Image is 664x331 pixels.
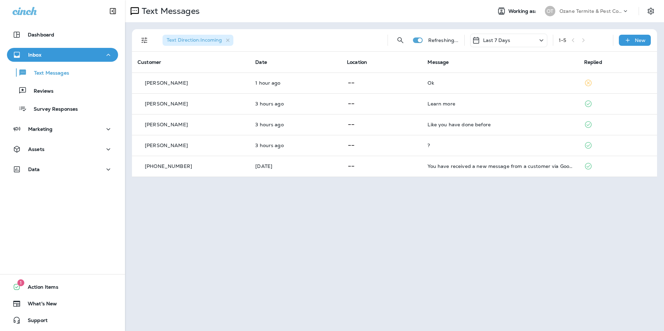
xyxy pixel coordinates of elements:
[145,122,188,127] p: [PERSON_NAME]
[28,146,44,152] p: Assets
[559,37,566,43] div: 1 - 5
[428,163,573,169] div: You have received a new message from a customer via Google Local Services Ads. Customer Name: , S...
[167,37,222,43] span: Text Direction : Incoming
[7,48,118,62] button: Inbox
[21,301,57,309] span: What's New
[428,59,449,65] span: Message
[21,317,48,326] span: Support
[17,279,24,286] span: 1
[7,313,118,327] button: Support
[28,32,54,37] p: Dashboard
[255,163,336,169] p: Sep 5, 2025 02:00 PM
[27,106,78,113] p: Survey Responses
[645,5,657,17] button: Settings
[28,167,40,172] p: Data
[428,37,459,43] p: Refreshing...
[347,59,367,65] span: Location
[28,52,41,58] p: Inbox
[7,101,118,116] button: Survey Responses
[7,142,118,156] button: Assets
[103,4,123,18] button: Collapse Sidebar
[428,101,573,107] div: Learn more
[21,284,58,292] span: Action Items
[255,101,336,107] p: Sep 9, 2025 12:26 PM
[145,101,188,107] p: [PERSON_NAME]
[508,8,538,14] span: Working as:
[138,59,161,65] span: Customer
[28,126,52,132] p: Marketing
[145,143,188,148] p: [PERSON_NAME]
[635,37,646,43] p: New
[139,6,200,16] p: Text Messages
[255,143,336,148] p: Sep 9, 2025 12:21 PM
[7,83,118,98] button: Reviews
[7,280,118,294] button: 1Action Items
[163,35,233,46] div: Text Direction:Incoming
[255,80,336,86] p: Sep 9, 2025 03:03 PM
[27,70,69,77] p: Text Messages
[428,143,573,148] div: ?
[559,8,622,14] p: Ozane Termite & Pest Control
[483,37,511,43] p: Last 7 Days
[428,80,573,86] div: Ok
[145,163,192,169] p: [PHONE_NUMBER]
[7,65,118,80] button: Text Messages
[393,33,407,47] button: Search Messages
[7,162,118,176] button: Data
[7,297,118,311] button: What's New
[138,33,151,47] button: Filters
[7,28,118,42] button: Dashboard
[145,80,188,86] p: [PERSON_NAME]
[255,122,336,127] p: Sep 9, 2025 12:24 PM
[27,88,53,95] p: Reviews
[255,59,267,65] span: Date
[428,122,573,127] div: Like you have done before
[584,59,602,65] span: Replied
[7,122,118,136] button: Marketing
[545,6,555,16] div: OT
